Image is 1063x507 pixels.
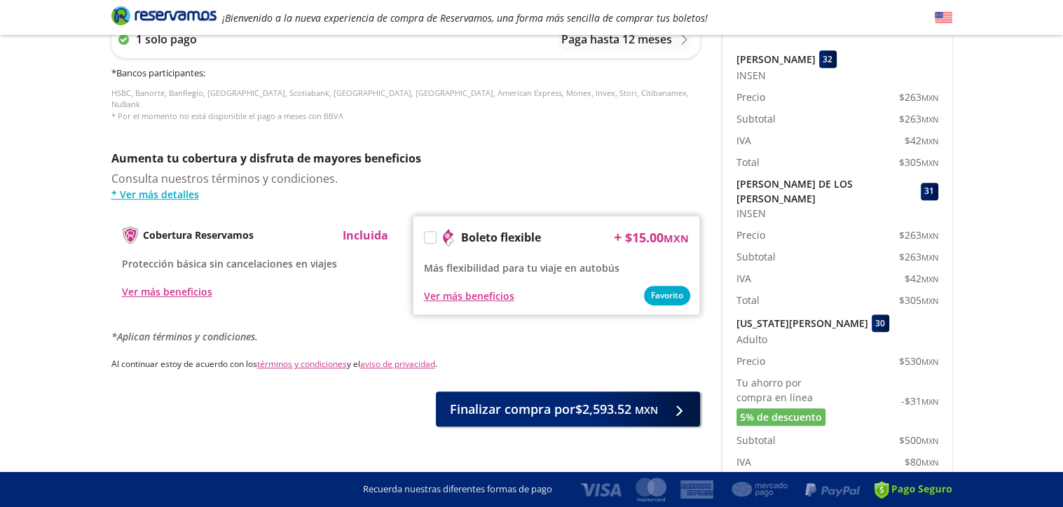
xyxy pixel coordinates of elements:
[899,354,938,368] span: $ 530
[899,293,938,307] span: $ 305
[736,354,765,368] p: Precio
[872,314,889,332] div: 30
[921,356,938,367] small: MXN
[905,454,938,469] span: $ 80
[461,229,541,246] p: Boleto flexible
[921,230,938,241] small: MXN
[921,183,938,200] div: 31
[343,227,388,244] p: Incluida
[111,5,217,30] a: Brand Logo
[360,358,435,370] a: aviso de privacidad
[740,410,822,424] span: 5% de descuento
[111,329,700,344] p: *Aplican términos y condiciones.
[111,111,343,121] span: * Por el momento no está disponible el pago a meses con BBVA
[736,176,917,206] p: [PERSON_NAME] DE LOS [PERSON_NAME]
[111,358,700,370] p: Al continuar estoy de acuerdo con los y el .
[736,454,751,469] p: IVA
[901,394,938,408] span: -$ 31
[111,187,700,202] a: * Ver más detalles
[436,391,700,426] button: Finalizar compra por$2,593.52 MXN
[111,67,700,81] h6: * Bancos participantes :
[736,375,837,405] p: Tu ahorro por compra en línea
[921,252,938,263] small: MXN
[614,227,622,248] p: +
[899,155,938,169] span: $ 305
[736,68,766,83] span: INSEN
[136,31,197,48] p: 1 solo pago
[424,289,514,303] button: Ver más beneficios
[899,433,938,447] span: $ 500
[736,433,776,447] p: Subtotal
[921,274,938,284] small: MXN
[736,293,760,307] p: Total
[363,482,552,496] p: Recuerda nuestras diferentes formas de pago
[899,90,938,104] span: $ 263
[561,31,672,48] p: Paga hasta 12 meses
[222,11,708,25] em: ¡Bienvenido a la nueva experiencia de compra de Reservamos, una forma más sencilla de comprar tus...
[111,5,217,26] i: Brand Logo
[905,133,938,148] span: $ 42
[921,158,938,168] small: MXN
[736,90,765,104] p: Precio
[935,9,952,27] button: English
[899,228,938,242] span: $ 263
[635,403,658,417] small: MXN
[921,296,938,306] small: MXN
[257,358,347,370] a: términos y condiciones
[450,400,658,419] span: Finalizar compra por $2,593.52
[899,111,938,126] span: $ 263
[736,228,765,242] p: Precio
[736,155,760,169] p: Total
[122,284,212,299] button: Ver más beneficios
[736,206,766,221] span: INSEN
[921,92,938,103] small: MXN
[736,316,868,331] p: [US_STATE][PERSON_NAME]
[736,249,776,264] p: Subtotal
[905,271,938,286] span: $ 42
[921,436,938,446] small: MXN
[111,170,700,202] div: Consulta nuestros términos y condiciones.
[111,88,700,123] p: HSBC, Banorte, BanRegio, [GEOGRAPHIC_DATA], Scotiabank, [GEOGRAPHIC_DATA], [GEOGRAPHIC_DATA], Ame...
[899,249,938,264] span: $ 263
[736,332,767,347] span: Adulto
[143,228,254,242] p: Cobertura Reservamos
[625,228,689,247] span: $ 15.00
[122,257,337,270] span: Protección básica sin cancelaciones en viajes
[736,52,816,67] p: [PERSON_NAME]
[921,114,938,125] small: MXN
[424,261,619,275] span: Más flexibilidad para tu viaje en autobús
[111,150,700,167] p: Aumenta tu cobertura y disfruta de mayores beneficios
[921,396,938,407] small: MXN
[736,133,751,148] p: IVA
[736,111,776,126] p: Subtotal
[664,232,689,245] small: MXN
[736,271,751,286] p: IVA
[921,136,938,146] small: MXN
[819,50,837,68] div: 32
[921,457,938,468] small: MXN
